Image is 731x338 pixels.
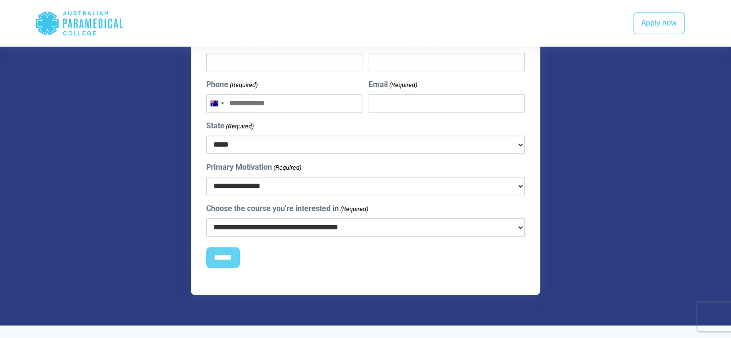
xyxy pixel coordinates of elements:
[206,162,301,173] label: Primary Motivation
[206,120,254,132] label: State
[369,79,417,90] label: Email
[225,122,254,131] span: (Required)
[273,163,301,173] span: (Required)
[206,203,368,214] label: Choose the course you're interested in
[229,80,258,90] span: (Required)
[207,95,227,112] button: Selected country
[339,204,368,214] span: (Required)
[389,80,418,90] span: (Required)
[206,79,258,90] label: Phone
[35,8,124,39] div: Australian Paramedical College
[633,13,685,35] a: Apply now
